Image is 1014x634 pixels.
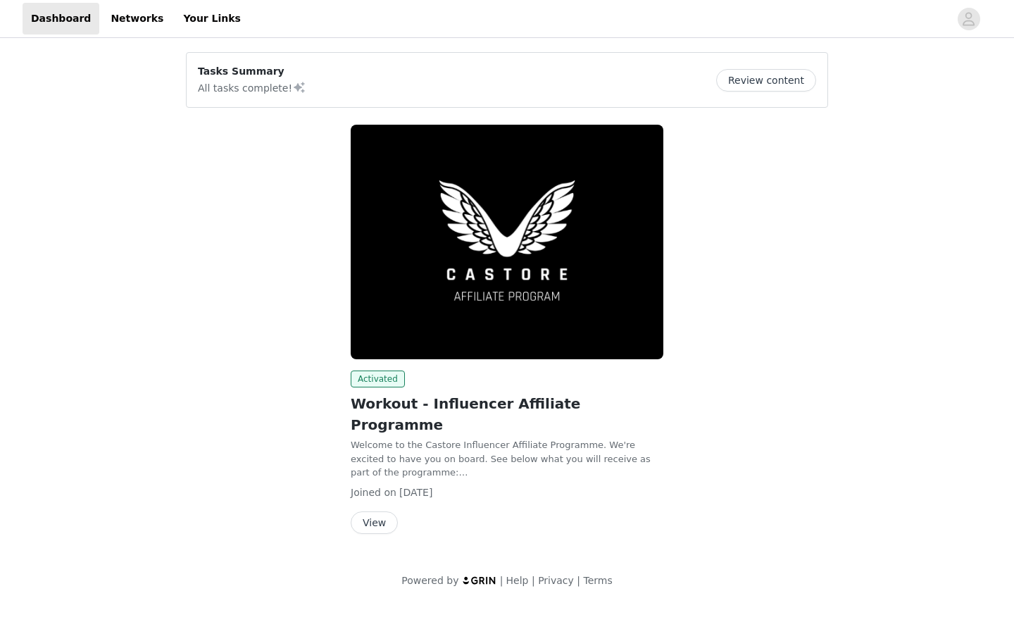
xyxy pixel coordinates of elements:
[962,8,975,30] div: avatar
[23,3,99,35] a: Dashboard
[506,575,529,586] a: Help
[399,487,432,498] span: [DATE]
[351,438,663,480] p: Welcome to the Castore Influencer Affiliate Programme. We're excited to have you on board. See be...
[175,3,249,35] a: Your Links
[532,575,535,586] span: |
[351,371,405,387] span: Activated
[401,575,458,586] span: Powered by
[500,575,503,586] span: |
[102,3,172,35] a: Networks
[198,79,306,96] p: All tasks complete!
[198,64,306,79] p: Tasks Summary
[583,575,612,586] a: Terms
[462,576,497,585] img: logo
[538,575,574,586] a: Privacy
[351,511,398,534] button: View
[351,487,396,498] span: Joined on
[716,69,816,92] button: Review content
[351,393,663,435] h2: Workout - Influencer Affiliate Programme
[577,575,580,586] span: |
[351,518,398,528] a: View
[351,125,663,359] img: Castore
